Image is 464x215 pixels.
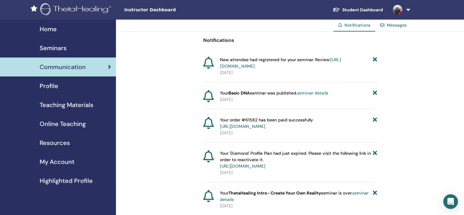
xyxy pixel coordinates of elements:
span: Profile [40,81,58,91]
span: Teaching Materials [40,100,93,109]
span: Notifications [344,22,370,28]
span: Communication [40,62,86,72]
strong: Basic DNA [228,90,250,96]
span: Your seminar was published. [220,90,328,96]
span: Seminars [40,43,67,53]
span: New attendee had registered for your seminar. Review: [220,57,373,69]
span: Your order #61582 has been paid successfully [220,117,313,130]
a: Messages [387,22,407,28]
span: My Account [40,157,74,166]
span: Your seminar is over. [220,190,373,203]
p: [DATE] [220,203,377,209]
p: Notifications [203,37,377,44]
a: [URL][DOMAIN_NAME] [220,163,265,169]
p: [DATE] [220,169,377,176]
p: [DATE] [220,96,377,103]
span: Your 'Diamond' Profile Plan had just expired. Please visit the following link in order to reactiv... [220,150,373,169]
span: Home [40,24,57,34]
a: [URL][DOMAIN_NAME] [220,124,265,129]
a: seminar details [297,90,328,96]
a: seminar details [220,190,369,202]
strong: ThetaHealing Intro- Create Your Own Reality [228,190,321,196]
p: [DATE] [220,130,377,136]
span: Resources [40,138,70,147]
span: Highlighted Profile [40,176,93,185]
img: logo.png [40,3,113,17]
img: default.jpg [393,5,402,15]
span: Online Teaching [40,119,86,128]
img: graduation-cap-white.svg [333,7,340,12]
span: Instructor Dashboard [124,7,216,13]
div: Open Intercom Messenger [443,194,458,209]
p: [DATE] [220,69,377,76]
a: Student Dashboard [328,4,388,16]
